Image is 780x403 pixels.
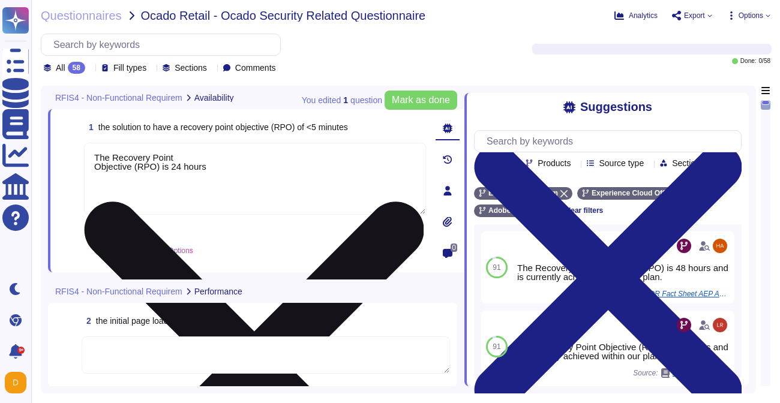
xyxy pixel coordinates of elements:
[113,64,146,72] span: Fill types
[713,318,727,332] img: user
[5,372,26,393] img: user
[493,264,500,271] span: 91
[614,11,658,20] button: Analytics
[194,287,242,296] span: Performance
[17,347,25,354] div: 9+
[41,10,122,22] span: Questionnaires
[2,369,35,396] button: user
[194,94,234,102] span: Availability
[82,317,91,325] span: 2
[141,10,426,22] span: Ocado Retail - Ocado Security Related Questionnaire
[68,62,85,74] div: 58
[343,96,348,104] b: 1
[98,122,348,132] span: the solution to have a recovery point objective (RPO) of <5 minutes
[684,12,705,19] span: Export
[739,12,763,19] span: Options
[302,96,382,104] span: You edited question
[47,34,280,55] input: Search by keywords
[55,287,182,296] span: RFIS4 - Non-Functional Requirem
[740,58,757,64] span: Done:
[392,95,450,105] span: Mark as done
[493,343,500,350] span: 91
[713,239,727,253] img: user
[451,243,457,252] span: 0
[385,91,457,110] button: Mark as done
[56,64,65,72] span: All
[175,64,207,72] span: Sections
[481,131,741,152] input: Search by keywords
[759,58,770,64] span: 0 / 58
[629,12,658,19] span: Analytics
[55,94,182,102] span: RFIS4 - Non-Functional Requirem
[235,64,276,72] span: Comments
[84,123,94,131] span: 1
[84,143,426,215] textarea: The Recovery Point Objective (RPO) is 24 hours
